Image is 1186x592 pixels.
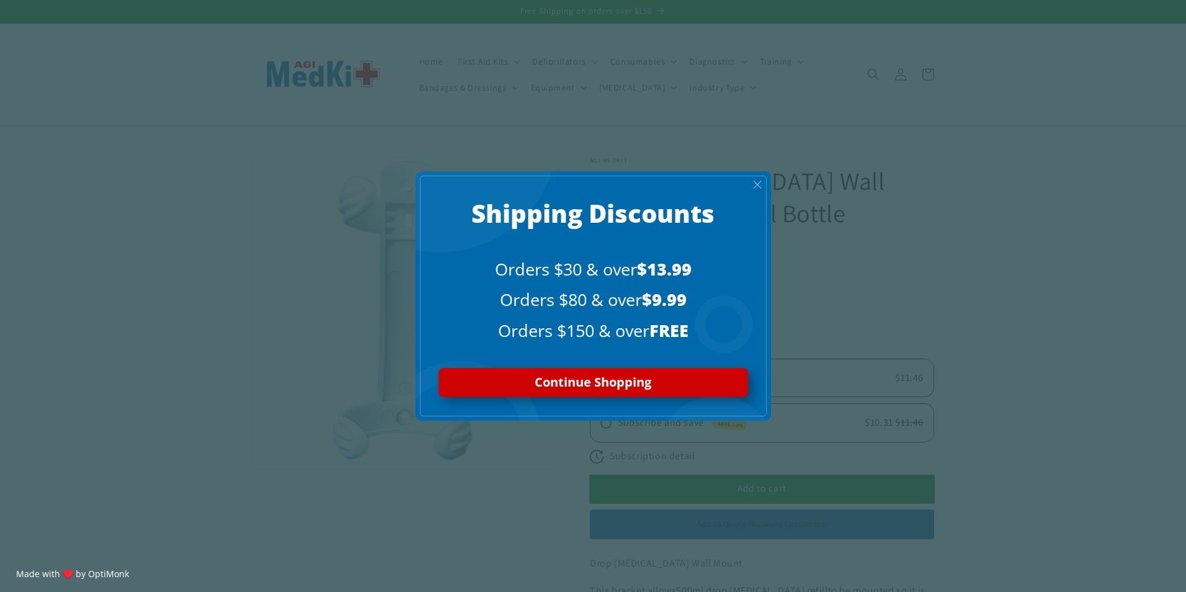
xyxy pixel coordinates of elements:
a: Made with ♥️ by OptiMonk [16,568,129,580]
span: Continue Shopping [535,374,651,390]
span: Orders $30 & over [495,258,637,280]
span: $9.99 [642,288,687,311]
span: FREE [649,319,689,342]
span: Orders $150 & over [498,319,649,342]
span: Shipping Discounts [471,196,715,230]
span: Orders $80 & over [500,288,642,311]
span: X [752,177,762,192]
span: $13.99 [637,258,692,280]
